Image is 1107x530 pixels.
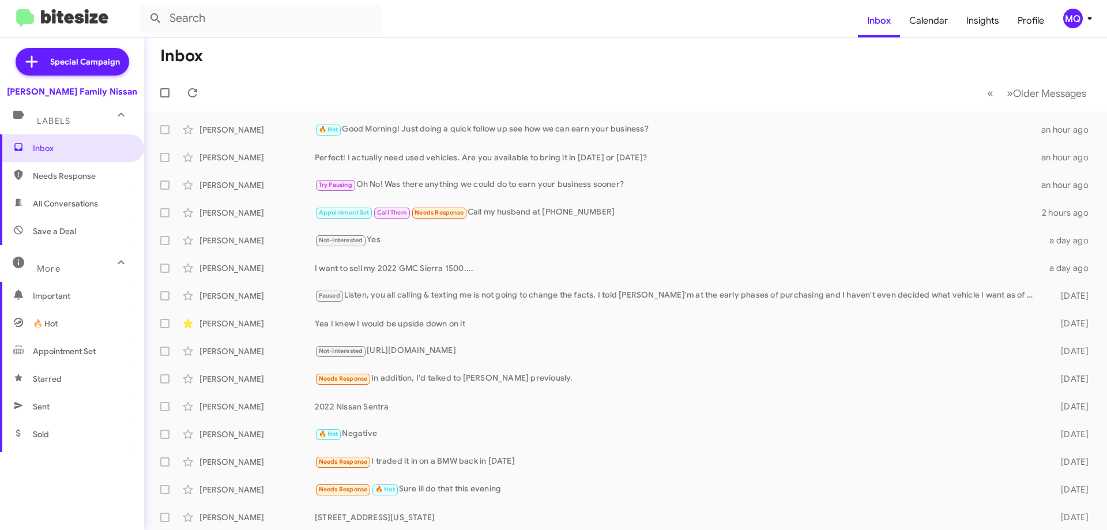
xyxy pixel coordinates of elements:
[987,86,993,100] span: «
[315,401,1042,412] div: 2022 Nissan Sentra
[1008,4,1053,37] a: Profile
[1042,456,1098,468] div: [DATE]
[315,455,1042,468] div: I traded it in on a BMW back in [DATE]
[199,401,315,412] div: [PERSON_NAME]
[319,347,363,355] span: Not-Interested
[315,206,1042,219] div: Call my husband at [PHONE_NUMBER]
[1042,373,1098,385] div: [DATE]
[980,81,1000,105] button: Previous
[1042,207,1098,219] div: 2 hours ago
[199,262,315,274] div: [PERSON_NAME]
[199,207,315,219] div: [PERSON_NAME]
[981,81,1093,105] nav: Page navigation example
[199,512,315,523] div: [PERSON_NAME]
[33,373,62,385] span: Starred
[1042,235,1098,246] div: a day ago
[199,484,315,495] div: [PERSON_NAME]
[319,236,363,244] span: Not-Interested
[415,209,464,216] span: Needs Response
[315,123,1041,136] div: Good Morning! Just doing a quick follow up see how we can earn your business?
[199,290,315,302] div: [PERSON_NAME]
[315,427,1042,441] div: Negative
[315,178,1041,191] div: Oh No! Was there anything we could do to earn your business sooner?
[7,86,137,97] div: [PERSON_NAME] Family Nissan
[858,4,900,37] a: Inbox
[1042,345,1098,357] div: [DATE]
[315,483,1042,496] div: Sure ill do that this evening
[319,209,370,216] span: Appointment Set
[319,292,340,299] span: Paused
[199,345,315,357] div: [PERSON_NAME]
[319,486,368,493] span: Needs Response
[315,318,1042,329] div: Yea I knew I would be upside down on it
[900,4,957,37] a: Calendar
[50,56,120,67] span: Special Campaign
[37,116,70,126] span: Labels
[199,428,315,440] div: [PERSON_NAME]
[319,430,338,438] span: 🔥 Hot
[1007,86,1013,100] span: »
[315,234,1042,247] div: Yes
[315,372,1042,385] div: In addition, I'd talked to [PERSON_NAME] previously.
[199,124,315,136] div: [PERSON_NAME]
[33,290,131,302] span: Important
[1013,87,1086,100] span: Older Messages
[33,198,98,209] span: All Conversations
[199,179,315,191] div: [PERSON_NAME]
[199,318,315,329] div: [PERSON_NAME]
[315,262,1042,274] div: I want to sell my 2022 GMC Sierra 1500....
[377,209,407,216] span: Call Them
[319,126,338,133] span: 🔥 Hot
[315,152,1041,163] div: Perfect! I actually need used vehicles. Are you available to bring it in [DATE] or [DATE]?
[1042,290,1098,302] div: [DATE]
[33,225,76,237] span: Save a Deal
[33,428,49,440] span: Sold
[199,152,315,163] div: [PERSON_NAME]
[199,235,315,246] div: [PERSON_NAME]
[1042,262,1098,274] div: a day ago
[33,345,96,357] span: Appointment Set
[1042,318,1098,329] div: [DATE]
[37,264,61,274] span: More
[1041,179,1098,191] div: an hour ago
[375,486,395,493] span: 🔥 Hot
[315,344,1042,358] div: [URL][DOMAIN_NAME]
[33,170,131,182] span: Needs Response
[199,373,315,385] div: [PERSON_NAME]
[1042,512,1098,523] div: [DATE]
[1063,9,1083,28] div: MQ
[1041,124,1098,136] div: an hour ago
[1042,428,1098,440] div: [DATE]
[199,456,315,468] div: [PERSON_NAME]
[160,47,203,65] h1: Inbox
[33,142,131,154] span: Inbox
[1000,81,1093,105] button: Next
[16,48,129,76] a: Special Campaign
[1042,401,1098,412] div: [DATE]
[319,375,368,382] span: Needs Response
[33,318,58,329] span: 🔥 Hot
[315,512,1042,523] div: [STREET_ADDRESS][US_STATE]
[319,458,368,465] span: Needs Response
[319,181,352,189] span: Try Pausing
[1053,9,1094,28] button: MQ
[140,5,382,32] input: Search
[33,401,50,412] span: Sent
[1042,484,1098,495] div: [DATE]
[1041,152,1098,163] div: an hour ago
[315,289,1042,302] div: Listen, you all calling & texting me is not going to change the facts. I told [PERSON_NAME]'m at ...
[957,4,1008,37] a: Insights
